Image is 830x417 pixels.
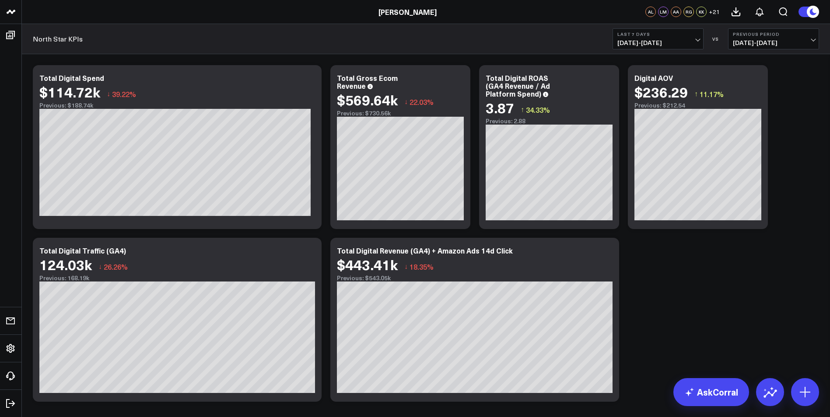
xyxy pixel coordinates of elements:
[700,89,724,99] span: 11.17%
[39,246,126,255] div: Total Digital Traffic (GA4)
[673,378,749,406] a: AskCorral
[98,261,102,272] span: ↓
[39,73,104,83] div: Total Digital Spend
[112,89,136,99] span: 39.22%
[708,36,724,42] div: VS
[39,257,92,272] div: 124.03k
[671,7,681,17] div: AA
[39,102,315,109] div: Previous: $188.74k
[404,261,408,272] span: ↓
[526,105,550,115] span: 34.33%
[337,246,513,255] div: Total Digital Revenue (GA4) + Amazon Ads 14d Click
[410,97,434,107] span: 22.03%
[683,7,694,17] div: RG
[337,275,613,281] div: Previous: $543.05k
[728,28,819,49] button: Previous Period[DATE]-[DATE]
[617,39,699,46] span: [DATE] - [DATE]
[694,88,698,100] span: ↑
[404,96,408,108] span: ↓
[378,7,437,17] a: [PERSON_NAME]
[709,7,720,17] button: +21
[733,39,814,46] span: [DATE] - [DATE]
[733,31,814,37] b: Previous Period
[645,7,656,17] div: AL
[39,275,315,281] div: Previous: 168.19k
[486,100,514,115] div: 3.87
[634,84,688,100] div: $236.29
[634,73,673,83] div: Digital AOV
[39,84,100,100] div: $114.72k
[658,7,669,17] div: LM
[337,257,398,272] div: $443.41k
[613,28,704,49] button: Last 7 Days[DATE]-[DATE]
[33,34,83,44] a: North Star KPIs
[486,73,550,98] div: Total Digital ROAS (GA4 Revenue / Ad Platform Spend)
[634,102,761,109] div: Previous: $212.54
[521,104,524,115] span: ↑
[486,118,613,125] div: Previous: 2.88
[617,31,699,37] b: Last 7 Days
[709,9,720,15] span: + 21
[337,73,398,90] div: Total Gross Ecom Revenue
[104,262,128,271] span: 26.26%
[410,262,434,271] span: 18.35%
[337,110,464,117] div: Previous: $730.56k
[107,88,110,100] span: ↓
[337,92,398,108] div: $569.64k
[696,7,707,17] div: KK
